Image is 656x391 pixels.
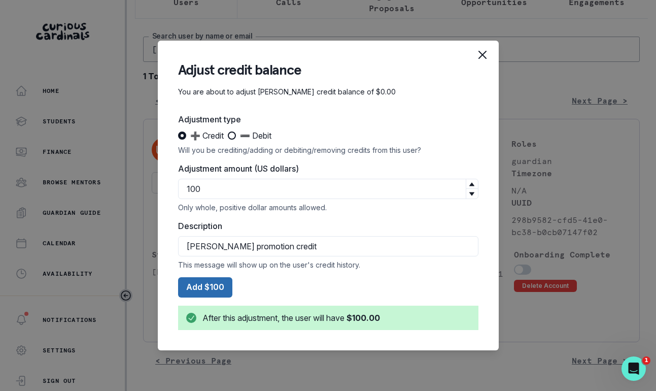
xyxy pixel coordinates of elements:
[178,277,232,298] button: Add $100
[178,260,478,269] div: This message will show up on the user's credit history.
[178,162,472,175] label: Adjustment amount (US dollars)
[472,45,493,65] button: Close
[622,356,646,381] iframe: Intercom live chat
[240,129,271,142] span: ➖ Debit
[178,203,478,212] div: Only whole, positive dollar amounts allowed.
[190,129,224,142] span: ➕ Credit
[178,146,478,154] div: Will you be crediting/adding or debiting/removing credits from this user?
[202,312,380,324] div: After this adjustment, the user will have
[178,113,472,125] label: Adjustment type
[178,220,472,232] label: Description
[642,356,650,365] span: 1
[178,87,478,97] p: You are about to adjust [PERSON_NAME] credit balance of $0.00
[178,61,478,79] header: Adjust credit balance
[347,313,380,323] b: $100.00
